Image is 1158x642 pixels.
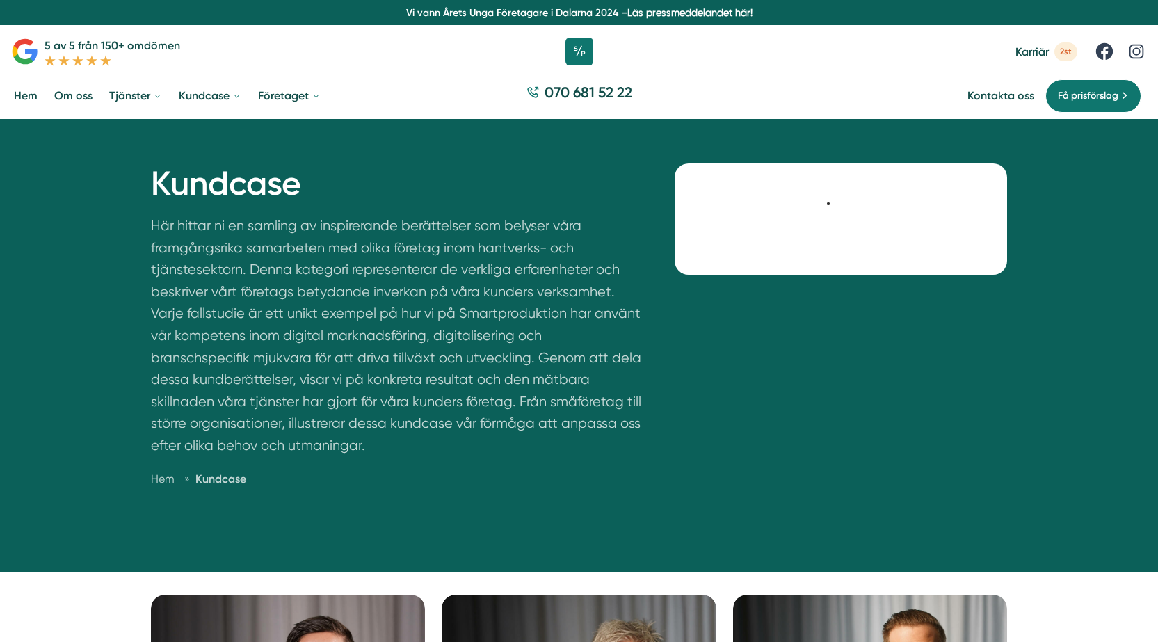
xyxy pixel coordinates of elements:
[106,78,165,113] a: Tjänster
[151,215,642,463] p: Här hittar ni en samling av inspirerande berättelser som belyser våra framgångsrika samarbeten me...
[627,7,753,18] a: Läs pressmeddelandet här!
[11,78,40,113] a: Hem
[151,163,642,215] h1: Kundcase
[1045,79,1141,113] a: Få prisförslag
[1054,42,1077,61] span: 2st
[6,6,1152,19] p: Vi vann Årets Unga Företagare i Dalarna 2024 –
[184,470,190,488] span: »
[1058,88,1118,104] span: Få prisförslag
[255,78,323,113] a: Företaget
[151,470,642,488] nav: Breadcrumb
[521,82,638,109] a: 070 681 52 22
[176,78,244,113] a: Kundcase
[151,472,175,485] a: Hem
[51,78,95,113] a: Om oss
[1015,42,1077,61] a: Karriär 2st
[1015,45,1049,58] span: Karriär
[45,37,180,54] p: 5 av 5 från 150+ omdömen
[545,82,632,102] span: 070 681 52 22
[967,89,1034,102] a: Kontakta oss
[195,472,246,485] a: Kundcase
